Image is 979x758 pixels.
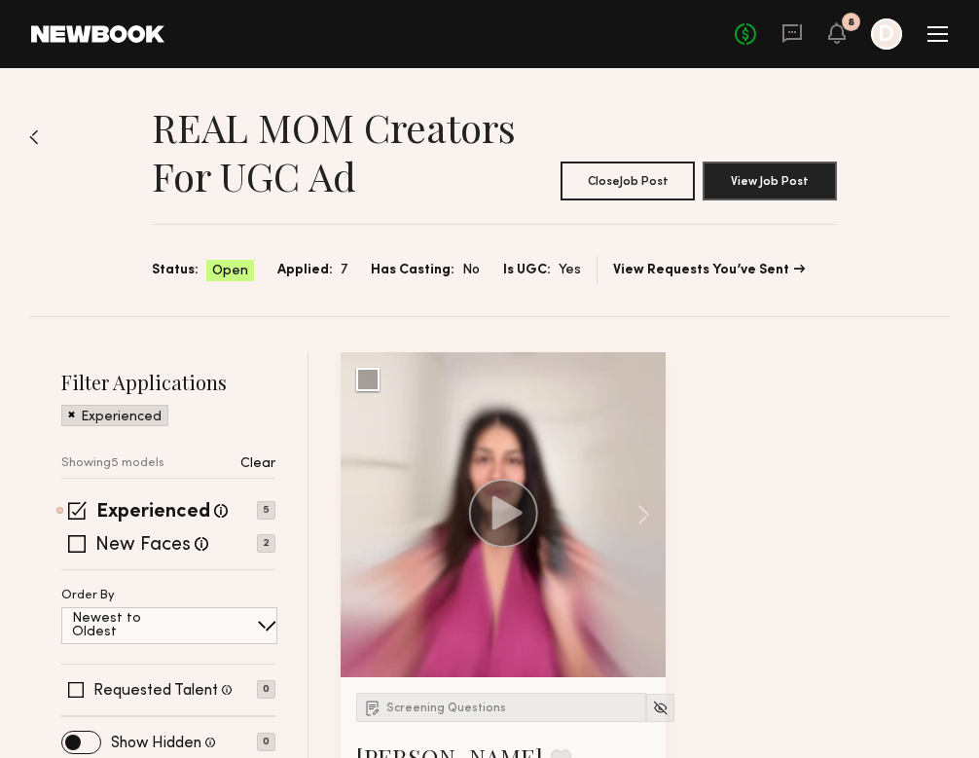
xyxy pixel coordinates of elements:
[613,264,805,277] a: View Requests You’ve Sent
[152,103,541,200] h1: REAL MOM Creators for UGC Ad
[72,612,188,639] p: Newest to Oldest
[152,260,199,281] span: Status:
[363,698,382,717] img: Submission Icon
[61,369,275,395] h2: Filter Applications
[257,501,275,520] p: 5
[257,680,275,699] p: 0
[212,262,248,281] span: Open
[561,162,695,200] button: CloseJob Post
[81,411,162,424] p: Experienced
[371,260,454,281] span: Has Casting:
[61,457,164,470] p: Showing 5 models
[240,457,275,471] p: Clear
[93,683,218,699] label: Requested Talent
[652,700,669,716] img: Unhide Model
[871,18,902,50] a: D
[703,162,837,200] button: View Job Post
[277,260,333,281] span: Applied:
[503,260,551,281] span: Is UGC:
[462,260,480,281] span: No
[257,534,275,553] p: 2
[848,18,854,28] div: 8
[257,733,275,751] p: 0
[559,260,581,281] span: Yes
[95,536,191,556] label: New Faces
[29,129,39,145] img: Back to previous page
[111,736,201,751] label: Show Hidden
[341,260,347,281] span: 7
[61,590,115,602] p: Order By
[96,503,210,523] label: Experienced
[386,703,506,714] span: Screening Questions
